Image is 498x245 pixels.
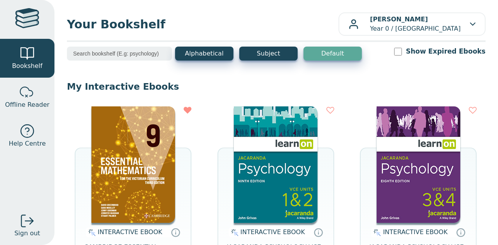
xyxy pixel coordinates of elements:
span: Offline Reader [5,100,49,109]
button: Default [303,47,362,61]
a: Interactive eBooks are accessed online via the publisher’s portal. They contain interactive resou... [314,228,323,237]
a: Interactive eBooks are accessed online via the publisher’s portal. They contain interactive resou... [456,228,465,237]
button: Alphabetical [175,47,233,61]
span: Your Bookshelf [67,16,338,33]
input: Search bookshelf (E.g: psychology) [67,47,172,61]
span: INTERACTIVE EBOOK [383,228,447,236]
span: Help Centre [9,139,46,148]
img: 04b5599d-fef1-41b0-b233-59aa45d44596.png [91,106,175,223]
img: 4bb61bf8-509a-4e9e-bd77-88deacee2c2e.jpg [377,106,460,223]
span: INTERACTIVE EBOOK [240,228,305,236]
button: Subject [239,47,298,61]
img: interactive.svg [371,228,381,237]
label: Show Expired Ebooks [406,47,486,56]
button: [PERSON_NAME]Year 0 / [GEOGRAPHIC_DATA] [338,12,486,36]
img: interactive.svg [86,228,96,237]
img: interactive.svg [229,228,238,237]
span: INTERACTIVE EBOOK [98,228,162,236]
p: Year 0 / [GEOGRAPHIC_DATA] [370,15,461,33]
b: [PERSON_NAME] [370,16,428,23]
p: My Interactive Ebooks [67,81,486,92]
img: 5dbb8fc4-eac2-4bdb-8cd5-a7394438c953.jpg [234,106,317,223]
span: Bookshelf [12,61,42,71]
span: Sign out [14,229,40,238]
a: Interactive eBooks are accessed online via the publisher’s portal. They contain interactive resou... [171,228,180,237]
